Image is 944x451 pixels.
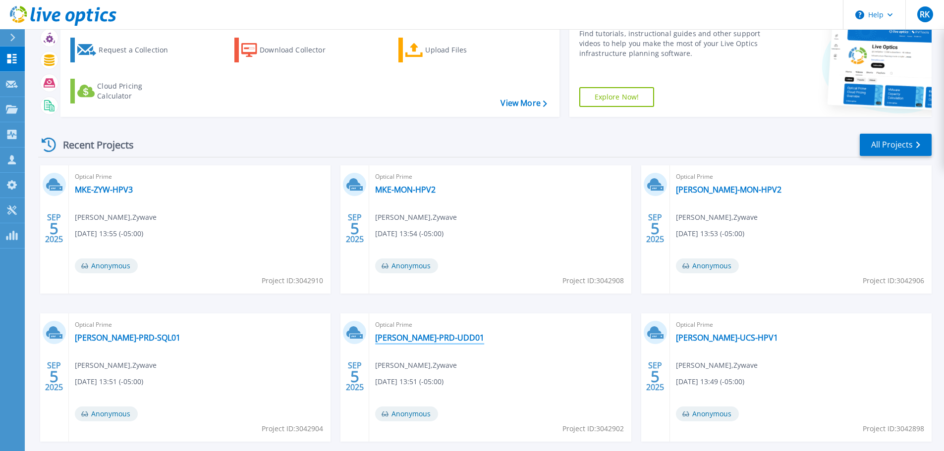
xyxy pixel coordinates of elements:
span: 5 [651,372,660,381]
div: Upload Files [425,40,504,60]
a: [PERSON_NAME]-UCS-HPV1 [676,333,778,343]
span: 5 [50,224,58,233]
span: [PERSON_NAME] , Zywave [75,360,157,371]
div: Download Collector [260,40,339,60]
span: 5 [50,372,58,381]
a: [PERSON_NAME]-PRD-UDD01 [375,333,484,343]
span: Project ID: 3042904 [262,423,323,434]
span: Optical Prime [676,171,926,182]
a: [PERSON_NAME]-MON-HPV2 [676,185,781,195]
span: RK [920,10,930,18]
div: Request a Collection [99,40,178,60]
span: Project ID: 3042910 [262,275,323,286]
span: [PERSON_NAME] , Zywave [75,212,157,223]
a: Cloud Pricing Calculator [70,79,181,103]
span: Project ID: 3042902 [562,423,624,434]
div: Find tutorials, instructional guides and other support videos to help you make the most of your L... [579,29,764,58]
span: 5 [350,224,359,233]
a: All Projects [860,134,932,156]
span: Optical Prime [75,319,325,330]
span: Anonymous [375,406,438,421]
a: Request a Collection [70,38,181,62]
span: [PERSON_NAME] , Zywave [375,212,457,223]
div: Recent Projects [38,133,147,157]
span: Project ID: 3042898 [863,423,924,434]
a: Upload Files [398,38,509,62]
span: [DATE] 13:53 (-05:00) [676,228,744,239]
span: [PERSON_NAME] , Zywave [676,360,758,371]
span: Optical Prime [676,319,926,330]
span: Anonymous [375,258,438,273]
span: [DATE] 13:55 (-05:00) [75,228,143,239]
div: Cloud Pricing Calculator [97,81,176,101]
span: Project ID: 3042908 [562,275,624,286]
div: SEP 2025 [45,210,63,247]
span: [PERSON_NAME] , Zywave [375,360,457,371]
div: SEP 2025 [345,210,364,247]
div: SEP 2025 [45,358,63,395]
span: Anonymous [75,258,138,273]
a: Download Collector [234,38,345,62]
span: [DATE] 13:51 (-05:00) [75,376,143,387]
span: Optical Prime [375,319,625,330]
span: Optical Prime [375,171,625,182]
div: SEP 2025 [345,358,364,395]
a: Explore Now! [579,87,655,107]
span: 5 [651,224,660,233]
span: Project ID: 3042906 [863,275,924,286]
a: MKE-ZYW-HPV3 [75,185,133,195]
span: Anonymous [75,406,138,421]
div: SEP 2025 [646,210,665,247]
span: 5 [350,372,359,381]
span: [PERSON_NAME] , Zywave [676,212,758,223]
span: Optical Prime [75,171,325,182]
a: MKE-MON-HPV2 [375,185,436,195]
span: [DATE] 13:54 (-05:00) [375,228,444,239]
span: Anonymous [676,406,739,421]
span: [DATE] 13:51 (-05:00) [375,376,444,387]
span: Anonymous [676,258,739,273]
a: View More [500,99,547,108]
span: [DATE] 13:49 (-05:00) [676,376,744,387]
div: SEP 2025 [646,358,665,395]
a: [PERSON_NAME]-PRD-SQL01 [75,333,180,343]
